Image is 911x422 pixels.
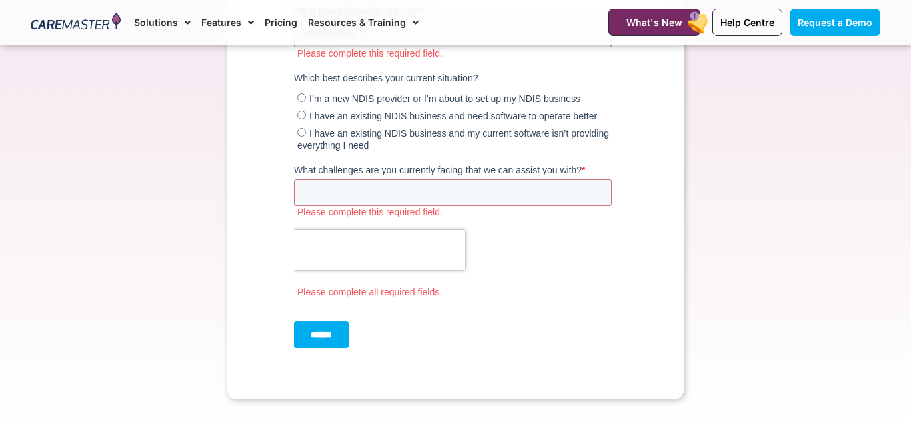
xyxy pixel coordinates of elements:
label: Please complete this required field. [3,364,323,376]
span: Last Name [161,1,207,12]
label: Please complete this required field. [3,231,323,243]
img: CareMaster Logo [31,13,121,33]
label: Please complete this required field. [3,164,323,176]
a: What's New [608,9,700,36]
label: Email must be formatted correctly. [3,97,323,109]
a: Request a Demo [790,9,880,36]
span: Help Centre [720,17,774,28]
label: Please complete this required field. [3,297,323,309]
span: What's New [626,17,682,28]
span: Request a Demo [798,17,872,28]
a: Help Centre [712,9,782,36]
